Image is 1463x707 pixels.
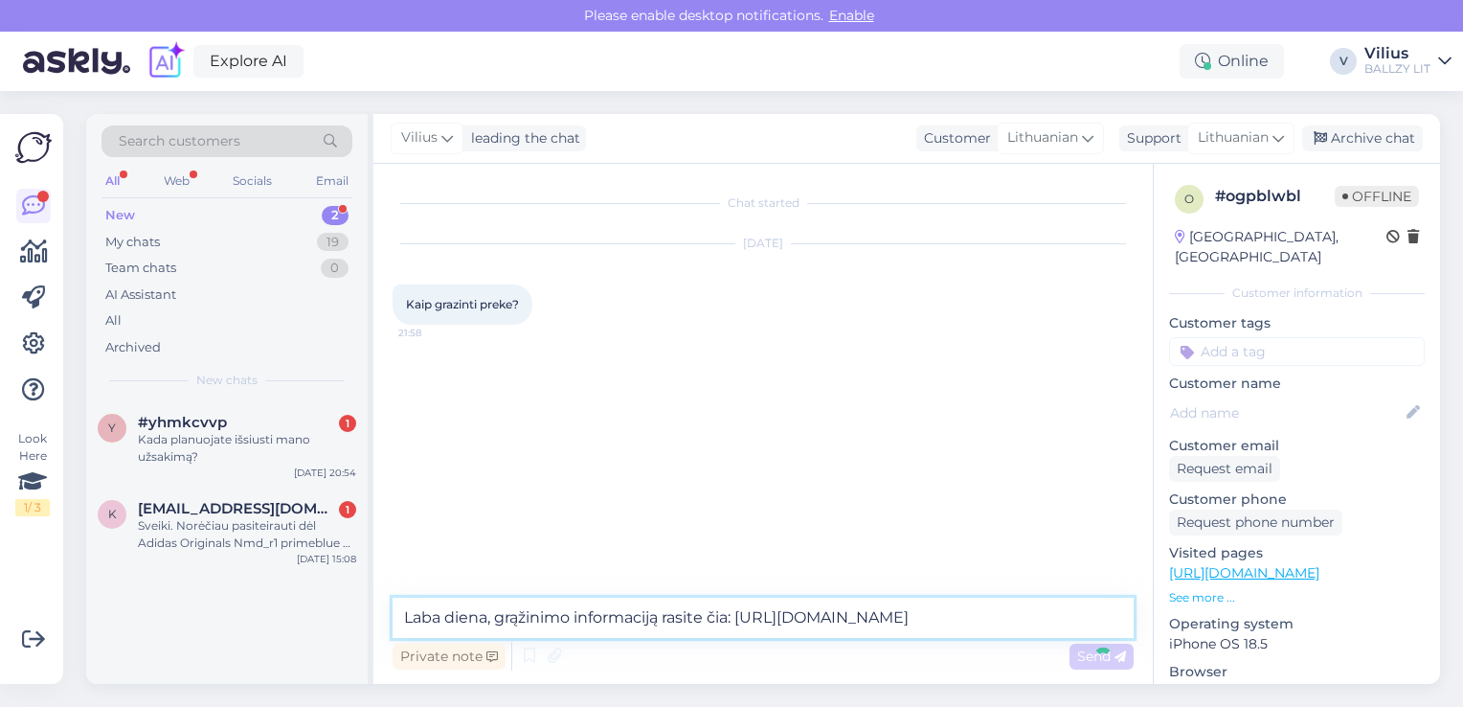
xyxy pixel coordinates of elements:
div: 1 [339,501,356,518]
div: All [101,169,124,194]
div: Sveiki. Norėčiau pasiteirauti dėl Adidas Originals Nmd_r1 primeblue w 38,5 dydžio. Gavau laišką, ... [138,517,356,552]
span: k [108,507,117,521]
div: 1 / 3 [15,499,50,516]
div: V [1330,48,1357,75]
div: Request email [1169,456,1280,482]
span: o [1184,192,1194,206]
p: Browser [1169,662,1425,682]
div: Vilius [1364,46,1430,61]
div: Archive chat [1302,125,1423,151]
div: Support [1119,128,1182,148]
span: Lithuanian [1007,127,1078,148]
div: New [105,206,135,225]
a: ViliusBALLZY LIT [1364,46,1452,77]
div: Archived [105,338,161,357]
div: All [105,311,122,331]
span: 21:58 [398,326,470,340]
span: #yhmkcvvp [138,414,227,431]
div: # ogpblwbl [1215,185,1335,208]
div: Web [160,169,193,194]
p: Customer name [1169,374,1425,394]
div: [DATE] 20:54 [294,466,356,480]
span: Offline [1335,186,1419,207]
div: [GEOGRAPHIC_DATA], [GEOGRAPHIC_DATA] [1175,227,1386,267]
p: Customer email [1169,436,1425,456]
div: 2 [322,206,349,225]
p: iPhone OS 18.5 [1169,634,1425,654]
span: Kaip grazinti preke? [406,297,519,311]
input: Add name [1170,402,1403,423]
span: New chats [196,372,258,389]
p: See more ... [1169,589,1425,606]
p: Customer tags [1169,313,1425,333]
div: Customer information [1169,285,1425,302]
p: Safari 18.5 [1169,682,1425,702]
span: Search customers [119,131,240,151]
a: [URL][DOMAIN_NAME] [1169,564,1319,582]
div: Socials [229,169,276,194]
span: ksenija.matvijenko@gmail.com [138,500,337,517]
span: Vilius [401,127,438,148]
div: Look Here [15,430,50,516]
span: Enable [823,7,880,24]
div: My chats [105,233,160,252]
span: Lithuanian [1198,127,1269,148]
div: [DATE] [393,235,1134,252]
p: Operating system [1169,614,1425,634]
div: Online [1180,44,1284,79]
p: Customer phone [1169,490,1425,510]
div: 0 [321,259,349,278]
div: 19 [317,233,349,252]
img: Askly Logo [15,129,52,166]
input: Add a tag [1169,337,1425,366]
div: Customer [916,128,991,148]
div: Request phone number [1169,510,1342,536]
div: AI Assistant [105,285,176,305]
p: Visited pages [1169,543,1425,563]
a: Explore AI [193,45,304,78]
div: leading the chat [463,128,580,148]
div: Kada planuojate išsiusti mano užsakimą? [138,431,356,466]
div: Email [312,169,352,194]
span: y [108,421,116,435]
div: 1 [339,415,356,432]
img: explore-ai [146,41,186,81]
div: BALLZY LIT [1364,61,1430,77]
div: Chat started [393,194,1134,212]
div: [DATE] 15:08 [297,552,356,566]
div: Team chats [105,259,176,278]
